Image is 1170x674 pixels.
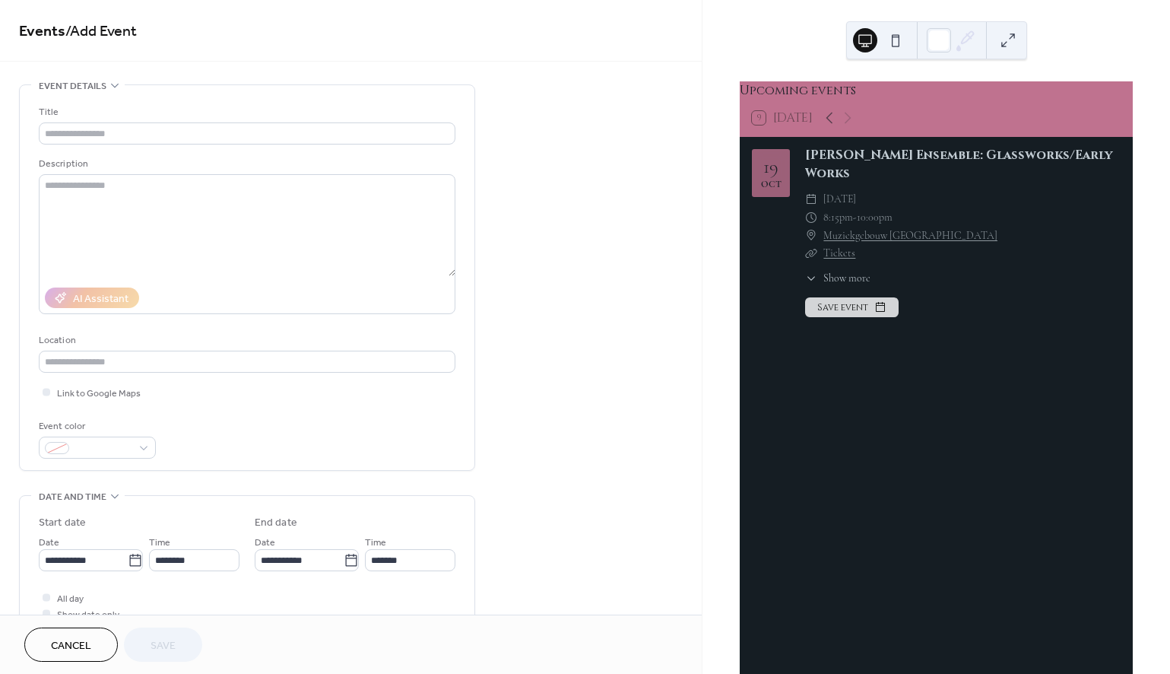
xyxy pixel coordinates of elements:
div: Description [39,156,452,172]
span: Show date only [57,607,119,623]
div: Oct [761,180,782,189]
div: Title [39,104,452,120]
button: Cancel [24,628,118,662]
span: Time [149,535,170,551]
span: Event details [39,78,106,94]
a: Tickets [823,246,855,259]
span: - [853,208,857,227]
span: / Add Event [65,17,137,46]
a: [PERSON_NAME] Ensemble: Glassworks/Early Works [805,147,1112,182]
div: ​ [805,190,817,208]
span: 8:15pm [823,208,853,227]
div: ​ [805,270,817,286]
span: Show more [823,270,870,286]
span: Time [365,535,386,551]
div: 19 [763,157,778,176]
div: Upcoming events [740,81,1133,100]
span: Cancel [51,638,91,654]
span: Date and time [39,489,106,505]
div: ​ [805,244,817,262]
span: Link to Google Maps [57,386,141,402]
div: ​ [805,227,817,245]
div: End date [255,515,297,531]
div: Start date [39,515,86,531]
span: Date [255,535,275,551]
a: Muziekgebouw [GEOGRAPHIC_DATA] [823,227,997,245]
span: 10:00pm [857,208,893,227]
a: Events [19,17,65,46]
div: ​ [805,208,817,227]
div: Location [39,332,452,348]
button: ​Show more [805,270,870,286]
span: All day [57,591,84,607]
div: Event color [39,418,153,434]
button: Save event [805,297,899,317]
span: [DATE] [823,190,856,208]
span: Date [39,535,59,551]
